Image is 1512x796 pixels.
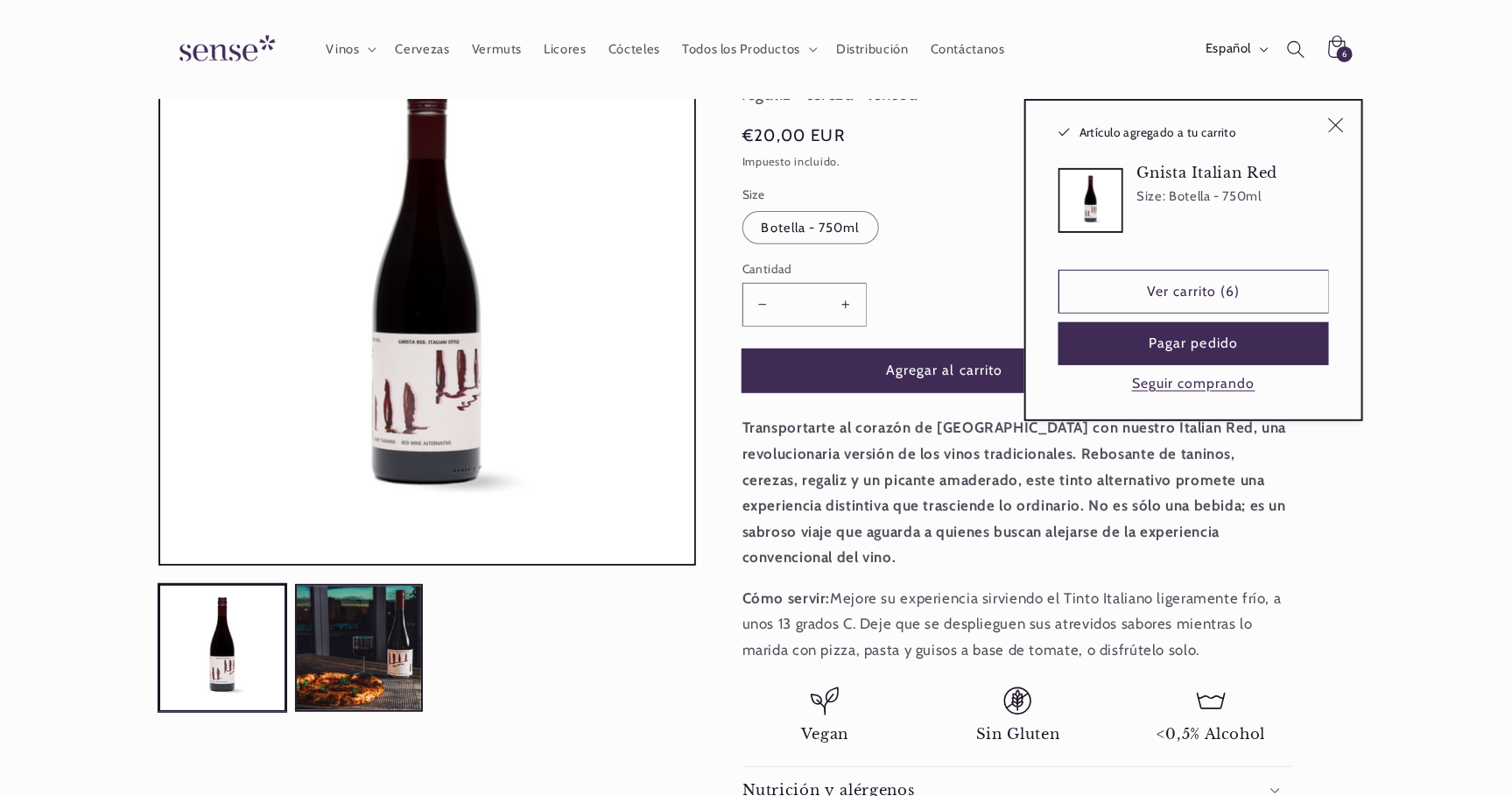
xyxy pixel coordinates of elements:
span: Español [1206,40,1251,60]
div: Impuesto incluido. [742,153,1294,172]
span: Licores [544,41,586,58]
a: Ver carrito (6) [1058,270,1329,313]
legend: Size [742,186,767,203]
span: €20,00 EUR [742,123,846,148]
span: Todos los Productos [682,41,800,58]
button: Agregar al carrito [742,349,1147,392]
span: Cócteles [608,41,660,58]
media-gallery: Visor de la galería [158,28,696,712]
span: Distribución [836,41,909,58]
img: Sense [158,25,290,74]
a: Vermuts [461,30,533,68]
button: Cargar la imagen 1 en la vista de la galería [158,584,286,712]
button: Seguir comprando [1127,375,1261,393]
span: Cervezas [396,41,450,58]
span: Vermuts [472,41,522,58]
span: Vinos [326,41,359,58]
summary: Todos los Productos [672,30,826,68]
div: Artículo agregado a tu carrito [1024,99,1362,421]
dt: Size: [1137,188,1166,204]
strong: Cómo servir: [742,589,831,607]
a: Distribución [826,30,920,68]
span: Sin Gluten [976,725,1060,743]
a: Sense [151,18,297,81]
h3: Gnista Italian Red [1137,164,1278,182]
label: Cantidad [742,260,1147,278]
button: Cargar la imagen 2 en la vista de la galería [295,584,423,712]
span: 6 [1342,46,1347,62]
span: Vegan [801,725,848,743]
strong: Transportarte al corazón de [GEOGRAPHIC_DATA] con nuestro Italian Red, una revolucionaria versión... [742,419,1287,566]
button: Pagar pedido [1058,322,1329,365]
label: Botella - 750ml [742,211,879,244]
a: Cervezas [384,30,461,68]
a: Cócteles [597,30,671,68]
dd: Botella - 750ml [1169,188,1261,204]
a: Contáctanos [919,30,1016,68]
span: Contáctanos [931,41,1005,58]
span: <0,5% Alcohol [1157,725,1266,743]
p: Mejore su experiencia sirviendo el Tinto Italiano ligeramente frío, a unos 13 grados C. Deje que ... [742,586,1294,664]
summary: Vinos [315,30,384,68]
button: Español [1194,32,1276,67]
button: Cerrar [1316,105,1356,145]
summary: Búsqueda [1276,29,1317,69]
h2: Artículo agregado a tu carrito [1058,123,1316,141]
a: Licores [533,30,598,68]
